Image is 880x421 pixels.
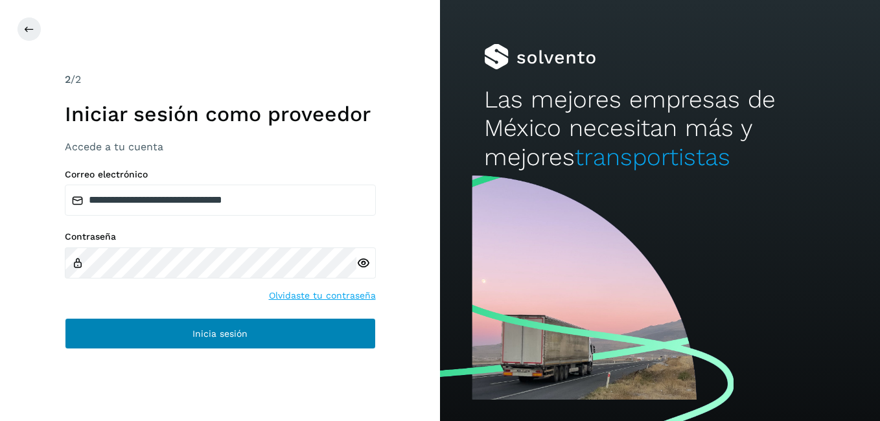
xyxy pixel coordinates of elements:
h3: Accede a tu cuenta [65,141,376,153]
span: transportistas [575,143,730,171]
button: Inicia sesión [65,318,376,349]
span: 2 [65,73,71,85]
label: Contraseña [65,231,376,242]
h2: Las mejores empresas de México necesitan más y mejores [484,85,836,172]
h1: Iniciar sesión como proveedor [65,102,376,126]
a: Olvidaste tu contraseña [269,289,376,302]
label: Correo electrónico [65,169,376,180]
span: Inicia sesión [192,329,248,338]
div: /2 [65,72,376,87]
